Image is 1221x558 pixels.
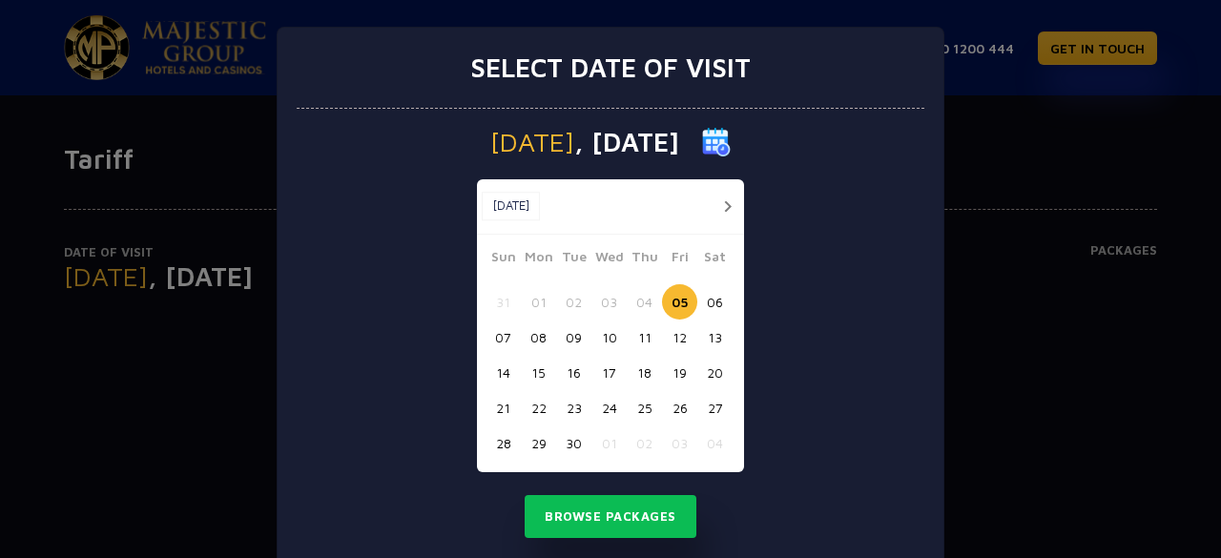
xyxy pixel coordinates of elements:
img: calender icon [702,128,731,156]
button: 31 [486,284,521,320]
button: 22 [521,390,556,425]
button: 08 [521,320,556,355]
button: 13 [697,320,733,355]
button: 10 [591,320,627,355]
button: 23 [556,390,591,425]
button: 12 [662,320,697,355]
button: 25 [627,390,662,425]
button: 02 [627,425,662,461]
button: Browse Packages [525,495,696,539]
button: 03 [662,425,697,461]
button: 04 [627,284,662,320]
button: 29 [521,425,556,461]
button: 11 [627,320,662,355]
span: Mon [521,246,556,273]
button: 16 [556,355,591,390]
button: 17 [591,355,627,390]
button: 27 [697,390,733,425]
button: 28 [486,425,521,461]
button: 19 [662,355,697,390]
span: Fri [662,246,697,273]
button: 20 [697,355,733,390]
button: 30 [556,425,591,461]
button: 06 [697,284,733,320]
button: 05 [662,284,697,320]
button: 18 [627,355,662,390]
button: 01 [521,284,556,320]
span: , [DATE] [574,129,679,155]
button: 04 [697,425,733,461]
button: 01 [591,425,627,461]
button: 07 [486,320,521,355]
button: 26 [662,390,697,425]
span: Thu [627,246,662,273]
span: Sat [697,246,733,273]
button: [DATE] [482,192,540,220]
button: 15 [521,355,556,390]
button: 09 [556,320,591,355]
span: Tue [556,246,591,273]
span: [DATE] [490,129,574,155]
button: 14 [486,355,521,390]
button: 21 [486,390,521,425]
button: 02 [556,284,591,320]
span: Wed [591,246,627,273]
span: Sun [486,246,521,273]
h3: Select date of visit [470,52,751,84]
button: 24 [591,390,627,425]
button: 03 [591,284,627,320]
